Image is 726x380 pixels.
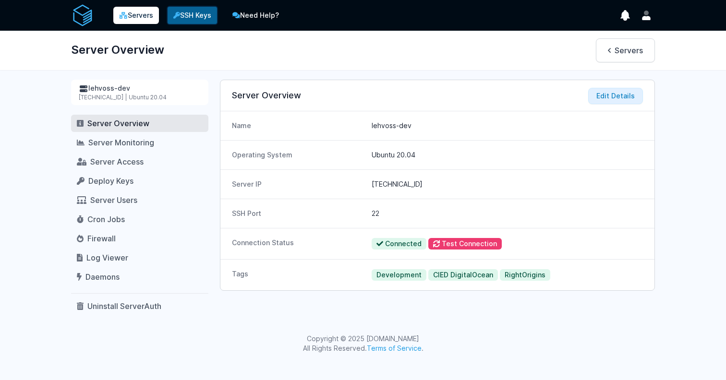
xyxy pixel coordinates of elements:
[71,153,208,170] a: Server Access
[232,269,364,281] dt: Tags
[87,234,116,243] span: Firewall
[90,195,137,205] span: Server Users
[87,119,149,128] span: Server Overview
[167,6,218,25] a: SSH Keys
[71,38,164,61] h1: Server Overview
[90,157,144,166] span: Server Access
[372,209,643,218] dd: 22
[372,150,643,160] dd: Ubuntu 20.04
[232,90,643,101] h3: Server Overview
[226,6,286,25] a: Need Help?
[372,238,426,249] span: Connected
[232,179,364,189] dt: Server IP
[232,121,364,131] dt: Name
[71,115,208,132] a: Server Overview
[500,269,550,281] span: RightOrigins
[88,138,154,147] span: Server Monitoring
[428,269,498,281] span: CIED DigitalOcean
[71,297,208,315] a: Uninstall ServerAuth
[71,134,208,151] a: Server Monitoring
[428,238,502,249] button: Test Connection
[372,121,643,131] dd: lehvoss-dev
[71,172,208,190] a: Deploy Keys
[113,7,159,24] a: Servers
[71,268,208,285] a: Daemons
[79,83,201,94] div: lehvoss-dev
[71,230,208,247] a: Firewall
[88,176,133,186] span: Deploy Keys
[232,209,364,218] dt: SSH Port
[71,249,208,266] a: Log Viewer
[71,191,208,209] a: Server Users
[638,7,655,24] button: User menu
[367,344,422,352] a: Terms of Service
[79,94,201,101] div: [TECHNICAL_ID] | Ubuntu 20.04
[617,7,634,24] button: show notifications
[87,301,161,311] span: Uninstall ServerAuth
[232,238,364,249] dt: Connection Status
[596,38,655,62] a: Servers
[86,253,128,262] span: Log Viewer
[87,214,125,224] span: Cron Jobs
[588,88,643,104] button: Edit Details
[372,269,426,281] span: Development
[71,4,94,27] img: serverAuth logo
[372,179,643,189] dd: [TECHNICAL_ID]
[71,211,208,228] a: Cron Jobs
[232,150,364,160] dt: Operating System
[85,272,120,282] span: Daemons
